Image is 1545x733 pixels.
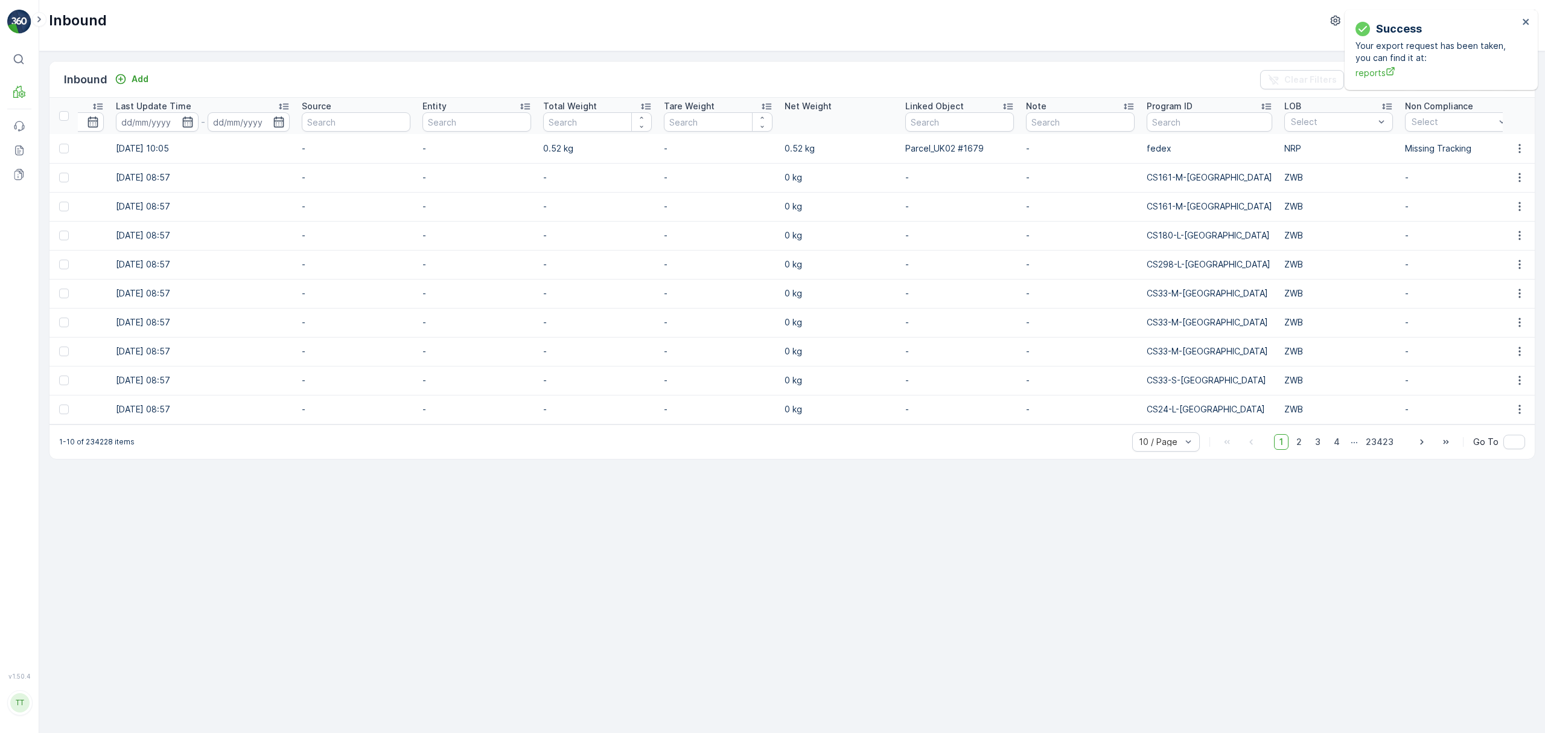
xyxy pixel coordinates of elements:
p: 0 kg [785,403,893,415]
p: - [422,200,531,213]
p: Missing Tracking [1405,142,1514,155]
p: - [664,316,772,328]
p: - [1405,229,1514,242]
p: Inbound [64,71,107,88]
p: Success [1376,21,1422,37]
p: - [302,316,410,328]
p: - [1026,200,1135,213]
p: ZWB [1284,316,1393,328]
p: - [302,287,410,299]
p: ZWB [1284,229,1393,242]
td: [DATE] 08:57 [110,366,296,395]
p: - [422,258,531,270]
div: TT [10,693,30,712]
p: 0.52 kg [785,142,893,155]
p: - [543,287,652,299]
div: Toggle Row Selected [59,318,69,327]
span: 3 [1310,434,1326,450]
input: Search [302,112,410,132]
td: [DATE] 08:57 [110,250,296,279]
p: CS161-M-[GEOGRAPHIC_DATA] [1147,171,1272,184]
p: Program ID [1147,100,1193,112]
input: dd/mm/yyyy [116,112,199,132]
p: - [422,374,531,386]
p: - [664,142,772,155]
td: - [899,279,1020,308]
p: Source [302,100,331,112]
p: - [302,229,410,242]
div: Toggle Row Selected [59,144,69,153]
p: - [1405,345,1514,357]
p: - [543,374,652,386]
div: Toggle Row Selected [59,347,69,356]
p: - [664,258,772,270]
p: ZWB [1284,403,1393,415]
p: Total Weight [543,100,597,112]
p: - [543,171,652,184]
input: Search [664,112,772,132]
p: - [201,115,205,129]
p: - [1026,403,1135,415]
p: CS24-L-[GEOGRAPHIC_DATA] [1147,403,1272,415]
p: Select [1412,116,1495,128]
p: - [302,200,410,213]
span: 23423 [1360,434,1399,450]
p: CS33-M-[GEOGRAPHIC_DATA] [1147,316,1272,328]
input: dd/mm/yyyy [208,112,290,132]
p: - [664,374,772,386]
p: - [1405,258,1514,270]
p: - [1026,142,1135,155]
p: Note [1026,100,1046,112]
button: Clear Filters [1260,70,1344,89]
p: 1-10 of 234228 items [59,437,135,447]
p: CS33-S-[GEOGRAPHIC_DATA] [1147,374,1272,386]
td: - [899,308,1020,337]
span: Go To [1473,436,1499,448]
p: Select [1291,116,1374,128]
p: - [1405,200,1514,213]
p: LOB [1284,100,1301,112]
td: [DATE] 08:57 [110,192,296,221]
p: Your export request has been taken, you can find it at: [1355,40,1518,64]
p: - [664,403,772,415]
p: - [422,287,531,299]
div: Toggle Row Selected [59,376,69,385]
input: Search [1147,112,1272,132]
td: - [899,221,1020,250]
button: Add [110,72,153,86]
p: - [1026,287,1135,299]
p: - [664,287,772,299]
p: ZWB [1284,200,1393,213]
span: 4 [1328,434,1345,450]
p: CS161-M-[GEOGRAPHIC_DATA] [1147,200,1272,213]
p: - [422,171,531,184]
p: ZWB [1284,287,1393,299]
p: - [422,345,531,357]
p: 0.52 kg [543,142,652,155]
p: Parcel_UK02 #1679 [905,142,1014,155]
p: ZWB [1284,258,1393,270]
p: Clear Filters [1284,74,1337,86]
p: fedex [1147,142,1272,155]
td: [DATE] 08:57 [110,395,296,424]
div: Toggle Row Selected [59,202,69,211]
p: 0 kg [785,287,893,299]
div: Toggle Row Selected [59,289,69,298]
p: - [302,171,410,184]
span: v 1.50.4 [7,673,31,680]
a: reports [1355,66,1518,79]
p: - [543,345,652,357]
p: 0 kg [785,171,893,184]
p: - [543,258,652,270]
p: - [302,142,410,155]
td: [DATE] 08:57 [110,163,296,192]
p: Add [132,73,148,85]
p: - [1026,258,1135,270]
p: - [302,345,410,357]
p: ZWB [1284,171,1393,184]
p: - [1026,345,1135,357]
p: 0 kg [785,374,893,386]
p: 0 kg [785,345,893,357]
p: - [664,345,772,357]
p: - [302,374,410,386]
